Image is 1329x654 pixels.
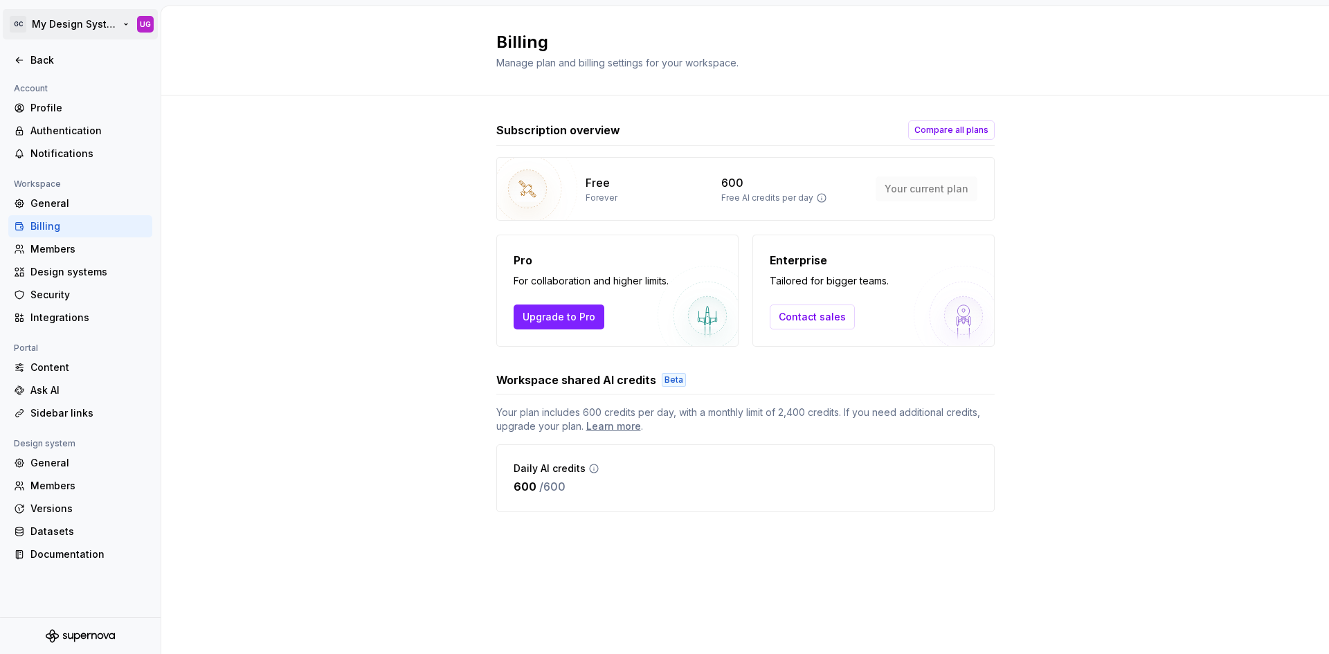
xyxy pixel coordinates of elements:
p: Pro [514,252,669,269]
svg: Supernova Logo [46,629,115,643]
div: Design systems [30,265,147,279]
div: Notifications [30,147,147,161]
a: Documentation [8,543,152,565]
div: Security [30,288,147,302]
span: Contact sales [779,310,846,324]
span: Manage plan and billing settings for your workspace. [496,57,739,69]
div: General [30,197,147,210]
div: Integrations [30,311,147,325]
a: Sidebar links [8,402,152,424]
div: Beta [662,373,686,387]
p: Daily AI credits [514,462,586,475]
p: Tailored for bigger teams. [770,274,889,288]
div: Ask AI [30,383,147,397]
div: Account [8,80,53,97]
div: GC [10,16,26,33]
a: Back [8,49,152,71]
a: Security [8,284,152,306]
span: Compare all plans [914,125,988,136]
p: Free [586,174,610,191]
a: Learn more [586,419,641,433]
a: Profile [8,97,152,119]
span: Your plan includes 600 credits per day, with a monthly limit of 2,400 credits. If you need additi... [496,406,995,433]
div: Members [30,479,147,493]
a: Content [8,356,152,379]
div: Authentication [30,124,147,138]
div: Workspace [8,176,66,192]
div: Documentation [30,547,147,561]
h3: Subscription overview [496,122,620,138]
p: 600 [721,174,743,191]
button: GCMy Design SystemUG [3,9,158,39]
div: Back [30,53,147,67]
div: Datasets [30,525,147,538]
div: Sidebar links [30,406,147,420]
p: Enterprise [770,252,889,269]
a: Notifications [8,143,152,165]
a: Versions [8,498,152,520]
a: Datasets [8,520,152,543]
a: Authentication [8,120,152,142]
a: Design systems [8,261,152,283]
a: Ask AI [8,379,152,401]
p: For collaboration and higher limits. [514,274,669,288]
button: Compare all plans [908,120,995,140]
p: 600 [514,478,536,495]
a: Billing [8,215,152,237]
a: Members [8,238,152,260]
div: Portal [8,340,44,356]
div: General [30,456,147,470]
button: Upgrade to Pro [514,305,604,329]
h2: Billing [496,31,978,53]
p: Free AI credits per day [721,192,813,203]
div: Members [30,242,147,256]
div: Design system [8,435,81,452]
a: Members [8,475,152,497]
div: My Design System [32,17,120,31]
a: Contact sales [770,305,855,329]
div: Versions [30,502,147,516]
div: UG [140,19,151,30]
a: General [8,452,152,474]
div: Content [30,361,147,374]
div: Profile [30,101,147,115]
span: Upgrade to Pro [523,310,595,324]
div: Billing [30,219,147,233]
h3: Workspace shared AI credits [496,372,656,388]
a: Integrations [8,307,152,329]
p: / 600 [539,478,566,495]
a: General [8,192,152,215]
p: Forever [586,192,617,203]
